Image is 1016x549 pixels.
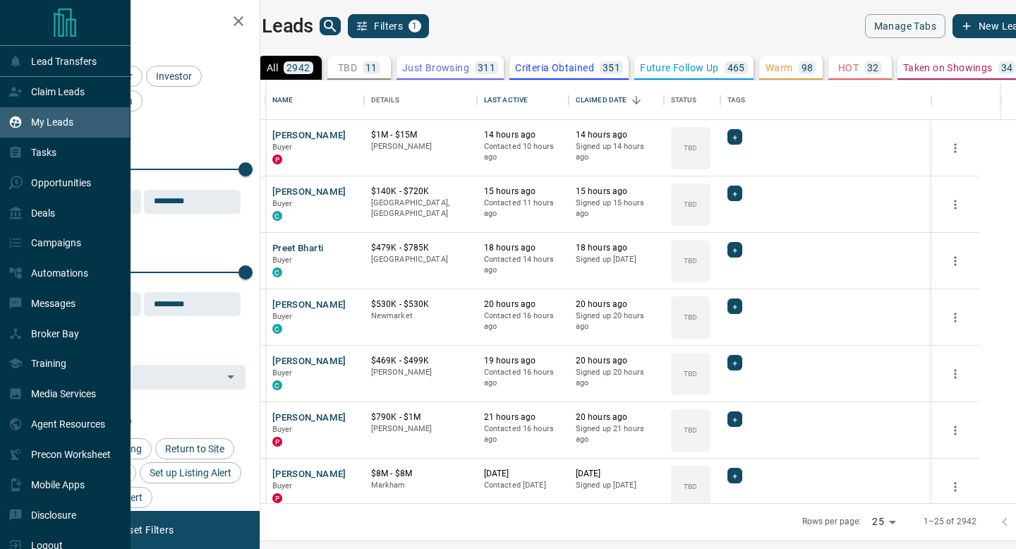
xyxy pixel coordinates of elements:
p: 20 hours ago [576,411,657,423]
div: condos.ca [272,380,282,390]
div: + [727,355,742,370]
p: Just Browsing [402,63,469,73]
p: 14 hours ago [576,129,657,141]
div: Set up Listing Alert [140,462,241,483]
span: Set up Listing Alert [145,467,236,478]
div: property.ca [272,493,282,503]
button: [PERSON_NAME] [272,129,346,143]
div: Last Active [484,80,528,120]
p: TBD [684,481,697,492]
p: Signed up 14 hours ago [576,141,657,163]
p: Signed up 15 hours ago [576,198,657,219]
p: Contacted 16 hours ago [484,367,562,389]
button: more [945,476,966,497]
button: [PERSON_NAME] [272,411,346,425]
p: 19 hours ago [484,355,562,367]
div: Status [664,80,720,120]
p: 15 hours ago [576,186,657,198]
span: Buyer [272,312,293,321]
span: Buyer [272,425,293,434]
div: + [727,468,742,483]
div: Status [671,80,697,120]
button: Open [221,367,241,387]
span: + [732,243,737,257]
div: Claimed Date [569,80,664,120]
p: HOT [838,63,859,73]
span: + [732,130,737,144]
button: more [945,251,966,272]
p: Taken on Showings [903,63,993,73]
p: Contacted 10 hours ago [484,141,562,163]
div: Details [364,80,477,120]
div: condos.ca [272,267,282,277]
p: Rows per page: [802,516,861,528]
p: 351 [603,63,620,73]
p: TBD [684,143,697,153]
p: $469K - $499K [371,355,470,367]
p: [DATE] [484,468,562,480]
h1: My Leads [232,15,313,37]
p: 34 [1001,63,1013,73]
p: 98 [802,63,814,73]
p: [GEOGRAPHIC_DATA] [371,254,470,265]
button: more [945,363,966,385]
p: $790K - $1M [371,411,470,423]
p: $479K - $785K [371,242,470,254]
button: [PERSON_NAME] [272,298,346,312]
span: + [732,469,737,483]
p: 18 hours ago [484,242,562,254]
p: Contacted 16 hours ago [484,423,562,445]
button: Reset Filters [107,518,183,542]
p: 20 hours ago [576,355,657,367]
p: Criteria Obtained [515,63,594,73]
p: TBD [338,63,357,73]
p: Contacted 14 hours ago [484,254,562,276]
p: Newmarket [371,310,470,322]
p: [PERSON_NAME] [371,423,470,435]
button: [PERSON_NAME] [272,186,346,199]
span: + [732,186,737,200]
p: [GEOGRAPHIC_DATA], [GEOGRAPHIC_DATA] [371,198,470,219]
span: + [732,299,737,313]
p: Warm [766,63,793,73]
p: 14 hours ago [484,129,562,141]
span: Buyer [272,143,293,152]
button: more [945,138,966,159]
span: Buyer [272,199,293,208]
span: Buyer [272,481,293,490]
p: Signed up 21 hours ago [576,423,657,445]
span: 1 [410,21,420,31]
p: All [267,63,278,73]
p: $8M - $8M [371,468,470,480]
div: Tags [720,80,932,120]
button: Sort [627,90,646,110]
p: Markham [371,480,470,491]
p: 15 hours ago [484,186,562,198]
p: Signed up 20 hours ago [576,367,657,389]
span: Buyer [272,368,293,378]
p: Signed up [DATE] [576,480,657,491]
span: Buyer [272,255,293,265]
p: 32 [867,63,879,73]
p: Signed up 20 hours ago [576,310,657,332]
p: 11 [365,63,377,73]
p: TBD [684,425,697,435]
button: more [945,194,966,215]
div: property.ca [272,437,282,447]
p: 1–25 of 2942 [924,516,977,528]
button: Manage Tabs [865,14,945,38]
p: [PERSON_NAME] [371,367,470,378]
p: TBD [684,199,697,210]
button: more [945,307,966,328]
p: Contacted 16 hours ago [484,310,562,332]
span: + [732,356,737,370]
p: Contacted [DATE] [484,480,562,491]
div: Details [371,80,399,120]
h2: Filters [45,14,246,31]
p: TBD [684,368,697,379]
p: 20 hours ago [576,298,657,310]
p: TBD [684,312,697,322]
button: more [945,420,966,441]
div: Tags [727,80,746,120]
p: Signed up [DATE] [576,254,657,265]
